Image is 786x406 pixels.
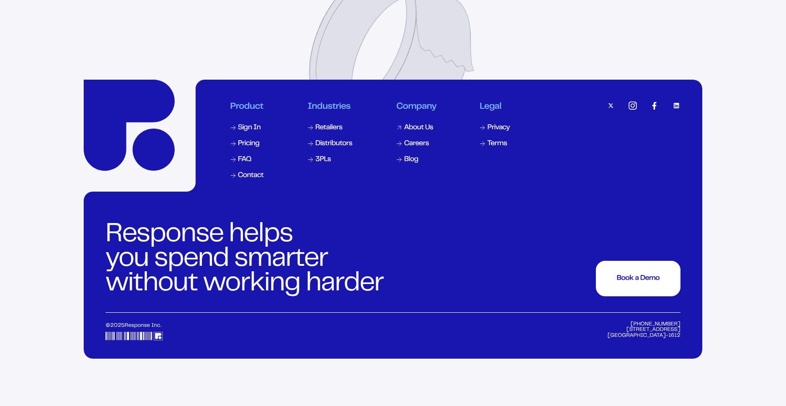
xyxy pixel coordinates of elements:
a: Careers [395,138,437,149]
button: Book a DemoBook a DemoBook a DemoBook a DemoBook a Demo [596,261,680,296]
div: [PHONE_NUMBER] [STREET_ADDRESS] [GEOGRAPHIC_DATA]-1612 [607,322,680,341]
div: © 2025 Response Inc. [106,322,230,341]
div: About Us [404,124,433,132]
div: FAQ [238,156,251,163]
img: facebook [650,101,659,110]
div: Blog [404,156,418,163]
div: Careers [404,140,428,147]
div: Sign In [238,124,261,132]
img: instagram [629,101,637,110]
div: Product [230,101,264,112]
div: Pricing [238,140,259,147]
div: Privacy [487,124,509,132]
img: twitter [607,101,615,110]
a: Terms [479,138,511,149]
a: Privacy [479,122,511,133]
img: linkedin [672,101,680,110]
a: Distributors [307,138,354,149]
div: Company [396,101,436,112]
div: Legal [479,101,510,112]
a: 3PLs [307,154,354,165]
div: Terms [487,140,507,147]
div: Distributors [315,140,352,147]
a: Blog [395,154,437,165]
a: Retailers [307,122,354,133]
div: 3PLs [315,156,331,163]
div: Industries [307,101,353,112]
a: FAQ [229,154,265,165]
div: Retailers [315,124,342,132]
a: Contact [229,170,265,181]
a: Sign In [229,122,265,133]
div: Book a Demo [617,275,660,282]
div: Response helps you spend smarter without working harder [106,223,388,296]
a: About Us [395,122,437,133]
a: Response Home [84,80,175,171]
div: Contact [238,172,263,179]
a: Pricing [229,138,265,149]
